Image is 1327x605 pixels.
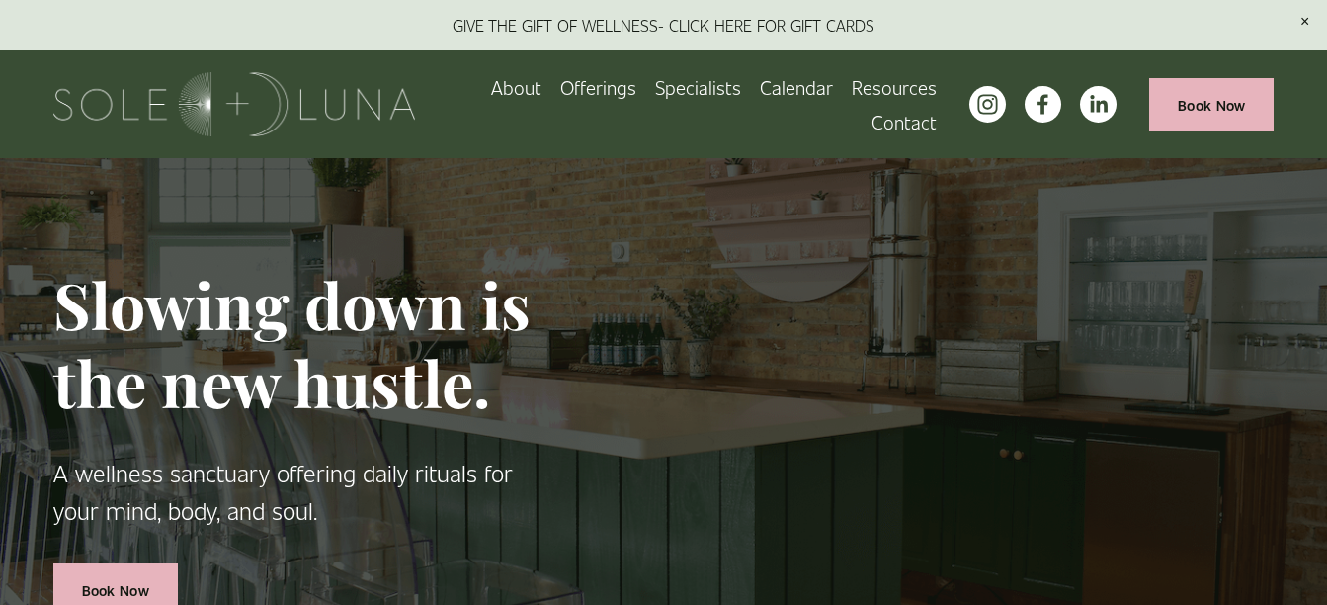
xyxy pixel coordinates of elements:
a: Calendar [760,70,833,105]
a: facebook-unauth [1025,86,1061,123]
h1: Slowing down is the new hustle. [53,265,556,422]
a: folder dropdown [852,70,937,105]
p: A wellness sanctuary offering daily rituals for your mind, body, and soul. [53,454,556,530]
a: instagram-unauth [969,86,1006,123]
a: Contact [871,105,937,139]
span: Resources [852,72,937,103]
a: Specialists [655,70,741,105]
span: Offerings [560,72,636,103]
a: About [491,70,541,105]
a: Book Now [1149,78,1274,132]
a: LinkedIn [1080,86,1117,123]
img: Sole + Luna [53,72,416,136]
a: folder dropdown [560,70,636,105]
